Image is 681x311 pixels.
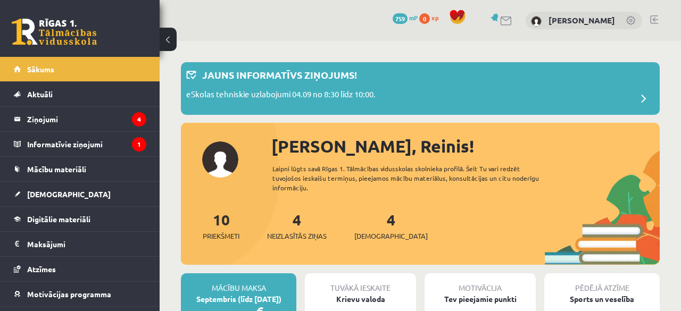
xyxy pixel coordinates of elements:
[27,132,146,156] legend: Informatīvie ziņojumi
[14,132,146,156] a: Informatīvie ziņojumi1
[305,273,416,293] div: Tuvākā ieskaite
[14,107,146,131] a: Ziņojumi4
[132,137,146,152] i: 1
[186,68,654,110] a: Jauns informatīvs ziņojums! eSkolas tehniskie uzlabojumi 04.09 no 8:30 līdz 10:00.
[267,231,327,241] span: Neizlasītās ziņas
[27,164,86,174] span: Mācību materiāli
[203,210,239,241] a: 10Priekšmeti
[203,231,239,241] span: Priekšmeti
[27,64,54,74] span: Sākums
[14,232,146,256] a: Maksājumi
[14,157,146,181] a: Mācību materiāli
[409,13,418,22] span: mP
[12,19,97,45] a: Rīgas 1. Tālmācības vidusskola
[431,13,438,22] span: xp
[549,15,615,26] a: [PERSON_NAME]
[305,293,416,305] div: Krievu valoda
[14,207,146,231] a: Digitālie materiāli
[14,82,146,106] a: Aktuāli
[425,293,536,305] div: Tev pieejamie punkti
[14,57,146,81] a: Sākums
[393,13,418,22] a: 759 mP
[271,133,660,159] div: [PERSON_NAME], Reinis!
[27,189,111,199] span: [DEMOGRAPHIC_DATA]
[419,13,430,24] span: 0
[132,112,146,127] i: 4
[181,273,296,293] div: Mācību maksa
[544,293,660,305] div: Sports un veselība
[272,164,560,192] div: Laipni lūgts savā Rīgas 1. Tālmācības vidusskolas skolnieka profilā. Šeit Tu vari redzēt tuvojošo...
[27,107,146,131] legend: Ziņojumi
[544,273,660,293] div: Pēdējā atzīme
[14,182,146,206] a: [DEMOGRAPHIC_DATA]
[354,231,428,241] span: [DEMOGRAPHIC_DATA]
[27,264,56,274] span: Atzīmes
[27,232,146,256] legend: Maksājumi
[14,257,146,281] a: Atzīmes
[27,89,53,99] span: Aktuāli
[531,16,542,27] img: Reinis Gailums
[14,282,146,306] a: Motivācijas programma
[181,293,296,305] div: Septembris (līdz [DATE])
[354,210,428,241] a: 4[DEMOGRAPHIC_DATA]
[202,68,357,82] p: Jauns informatīvs ziņojums!
[27,214,90,224] span: Digitālie materiāli
[27,289,111,299] span: Motivācijas programma
[419,13,444,22] a: 0 xp
[186,88,376,103] p: eSkolas tehniskie uzlabojumi 04.09 no 8:30 līdz 10:00.
[425,273,536,293] div: Motivācija
[393,13,408,24] span: 759
[267,210,327,241] a: 4Neizlasītās ziņas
